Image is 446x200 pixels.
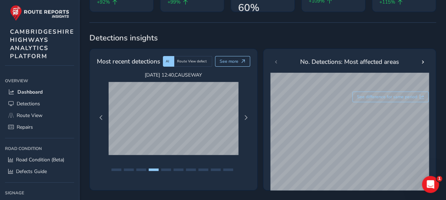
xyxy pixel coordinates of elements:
[5,110,74,121] a: Route View
[174,168,183,171] button: Page 6
[422,176,439,193] iframe: Intercom live chat
[174,56,212,67] div: Route View defect
[198,168,208,171] button: Page 8
[352,91,429,102] button: See difference for same period
[238,0,259,15] span: 60%
[220,59,238,64] span: See more
[5,188,74,198] div: Signage
[5,143,74,154] div: Road Condition
[10,5,69,21] img: rr logo
[161,168,171,171] button: Page 5
[136,168,146,171] button: Page 3
[97,57,160,66] span: Most recent detections
[10,28,74,60] span: CAMBRIDGESHIRE HIGHWAYS ANALYTICS PLATFORM
[17,89,43,95] span: Dashboard
[5,166,74,177] a: Defects Guide
[149,168,159,171] button: Page 4
[17,124,33,130] span: Repairs
[215,56,250,67] button: See more
[177,59,207,64] span: Route View defect
[300,57,399,66] span: No. Detections: Most affected areas
[17,100,40,107] span: Detections
[211,168,221,171] button: Page 9
[124,168,134,171] button: Page 2
[5,154,74,166] a: Road Condition (Beta)
[96,113,106,123] button: Previous Page
[5,86,74,98] a: Dashboard
[5,76,74,86] div: Overview
[111,168,121,171] button: Page 1
[109,72,238,78] span: [DATE] 12:40 , CAUSEWAY
[16,168,47,175] span: Defects Guide
[223,168,233,171] button: Page 10
[17,112,43,119] span: Route View
[16,156,64,163] span: Road Condition (Beta)
[357,94,417,100] span: See difference for same period
[89,33,436,43] span: Detections insights
[5,98,74,110] a: Detections
[186,168,196,171] button: Page 7
[166,59,169,64] span: AI
[5,121,74,133] a: Repairs
[436,176,442,182] span: 1
[163,56,174,67] div: AI
[241,113,251,123] button: Next Page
